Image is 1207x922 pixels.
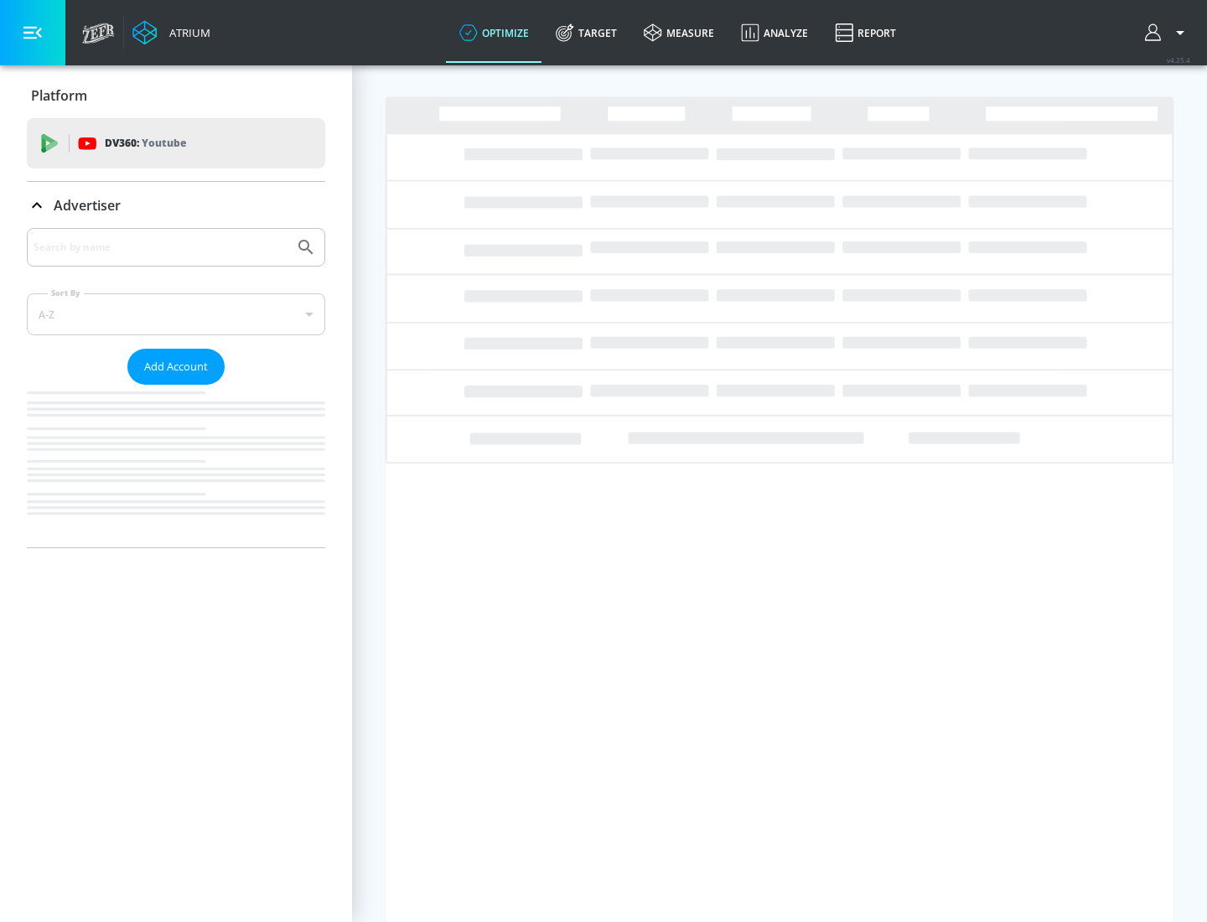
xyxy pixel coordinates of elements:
div: DV360: Youtube [27,118,325,168]
div: Atrium [163,25,210,40]
button: Add Account [127,349,225,385]
input: Search by name [34,236,288,258]
span: v 4.25.4 [1167,55,1190,65]
p: Advertiser [54,196,121,215]
nav: list of Advertiser [27,385,325,547]
div: A-Z [27,293,325,335]
div: Platform [27,72,325,119]
div: Advertiser [27,182,325,229]
p: DV360: [105,134,186,153]
a: optimize [446,3,542,63]
p: Youtube [142,134,186,152]
a: Report [821,3,909,63]
label: Sort By [48,287,84,298]
p: Platform [31,86,87,105]
a: measure [630,3,728,63]
a: Atrium [132,20,210,45]
a: Analyze [728,3,821,63]
span: Add Account [144,357,208,376]
div: Advertiser [27,228,325,547]
a: Target [542,3,630,63]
